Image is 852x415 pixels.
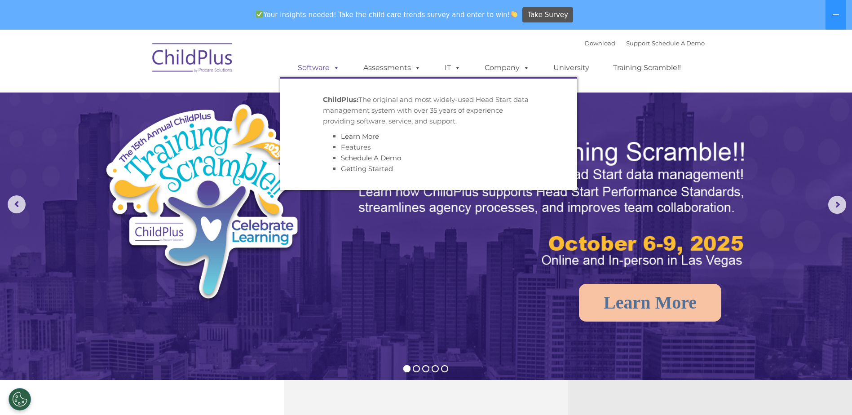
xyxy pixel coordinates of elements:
span: Phone number [125,96,163,103]
span: Last name [125,59,152,66]
a: Getting Started [341,164,393,173]
a: Download [585,40,615,47]
img: ChildPlus by Procare Solutions [148,37,238,82]
a: Schedule A Demo [341,154,401,162]
strong: ChildPlus: [323,95,358,104]
a: Training Scramble!! [604,59,690,77]
a: IT [436,59,470,77]
a: Company [476,59,539,77]
font: | [585,40,705,47]
a: Take Survey [522,7,573,23]
a: Assessments [354,59,430,77]
a: Schedule A Demo [652,40,705,47]
a: Features [341,143,371,151]
button: Cookies Settings [9,388,31,411]
a: Support [626,40,650,47]
span: Take Survey [528,7,568,23]
a: University [544,59,598,77]
img: ✅ [256,11,263,18]
p: The original and most widely-used Head Start data management system with over 35 years of experie... [323,94,534,127]
a: Learn More [341,132,379,141]
span: Your insights needed! Take the child care trends survey and enter to win! [252,6,521,23]
img: 👏 [511,11,517,18]
a: Learn More [579,284,721,322]
a: Software [289,59,349,77]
